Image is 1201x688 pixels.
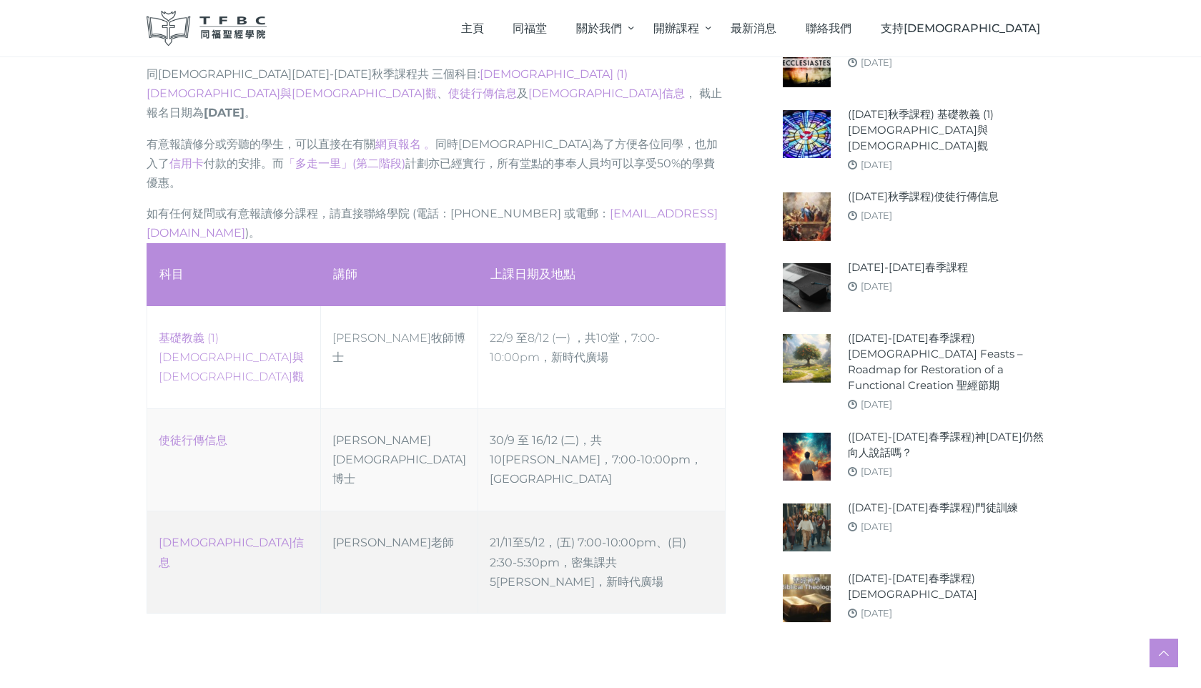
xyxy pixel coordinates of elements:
[783,574,831,622] img: (2024-25年春季課程)聖經神學
[716,7,791,49] a: 最新消息
[861,521,892,532] a: [DATE]
[639,7,716,49] a: 開辦課程
[284,157,405,170] a: 「多走一里」(第二階段)
[783,263,831,311] img: 2024-25年春季課程
[783,39,831,87] img: (2025年秋季課程)傳道書信息
[783,110,831,158] img: (2025年秋季課程) 基礎教義 (1) 聖靈觀與教會觀
[147,204,726,242] p: 如有任何疑問或有意報讀修分課程，請直接聯絡學院 (電話：[PHONE_NUMBER] 或電郵： )。
[861,280,892,292] a: [DATE]
[561,7,638,49] a: 關於我們
[478,306,725,408] td: 22/9 至8/12 (一) ，共10堂，7:00-10:00pm，新時代廣場
[806,21,851,35] span: 聯絡我們
[861,56,892,68] a: [DATE]
[159,536,304,569] a: [DEMOGRAPHIC_DATA]信息
[783,433,831,481] img: (2024-25年春季課程)神今天仍然向人說話嗎？
[320,306,478,408] td: [PERSON_NAME]牧師博士
[848,189,999,205] a: ([DATE]秋季課程)使徒行傳信息
[528,87,685,100] a: [DEMOGRAPHIC_DATA]信息
[791,7,866,49] a: 聯絡我們
[478,408,725,511] td: 30/9 至 16/12 (二)，共10[PERSON_NAME]，7:00-10:00pm，[GEOGRAPHIC_DATA]
[446,7,498,49] a: 主頁
[320,243,478,306] th: 講師
[848,330,1054,393] a: ([DATE]-[DATE]春季課程) [DEMOGRAPHIC_DATA] Feasts – Roadmap for Restoration of a Functional Creation ...
[320,408,478,511] td: [PERSON_NAME][DEMOGRAPHIC_DATA]博士
[861,398,892,410] a: [DATE]
[517,87,685,100] span: 及
[861,466,892,477] a: [DATE]
[783,334,831,382] img: (2024-25年春季課程) Biblical Feasts – Roadmap for Restoration of a Functional Creation 聖經節期
[437,87,517,100] span: 、
[848,571,1054,602] a: ([DATE]-[DATE]春季課程)[DEMOGRAPHIC_DATA]
[375,137,435,151] a: 網頁報名 。
[159,331,304,383] a: ‎基礎教義 (1) [DEMOGRAPHIC_DATA]與[DEMOGRAPHIC_DATA]觀
[848,500,1018,516] a: ([DATE]-[DATE]春季課程)門徒訓練
[147,11,267,46] img: 同福聖經學院 TFBC
[320,511,478,613] td: [PERSON_NAME]老師
[731,21,776,35] span: 最新消息
[448,87,517,100] a: 使徒行傳信息
[861,159,892,170] a: [DATE]
[848,429,1054,461] a: ([DATE]-[DATE]春季課程)神[DATE]仍然向人說話嗎？
[169,157,204,170] a: 信用卡
[1150,639,1178,667] a: Scroll to top
[147,243,321,306] th: 科目
[498,7,562,49] a: 同福堂
[513,21,547,35] span: 同福堂
[783,503,831,551] img: (2024-25年春季課程)門徒訓練
[159,433,227,447] a: 使徒行傳信息
[848,107,1054,154] a: ([DATE]秋季課程) 基礎教義 (1) [DEMOGRAPHIC_DATA]與[DEMOGRAPHIC_DATA]觀
[147,64,726,123] p: 同[DEMOGRAPHIC_DATA][DATE]-[DATE]秋季課程共 三
[204,106,244,119] strong: [DATE]
[881,21,1040,35] span: 支持[DEMOGRAPHIC_DATA]
[783,192,831,240] img: (2025年秋季課程)使徒行傳信息
[147,134,726,193] p: 有意報讀修分或旁聽的學生，可以直接在有關 同時[DEMOGRAPHIC_DATA]為了方便各位同學，也加入了 付款的安排。而 計劃亦已經實行，所有堂點的事奉人員均可以享受50%的學費優惠。
[478,511,725,613] td: 21/11至5/12，(五) 7:00-10:00pm、(日) 2:30-5:30pm，密集課共5[PERSON_NAME]，新時代廣場
[576,21,622,35] span: 關於我們
[478,243,725,306] th: 上課日期及地點
[866,7,1054,49] a: 支持[DEMOGRAPHIC_DATA]
[653,21,699,35] span: 開辦課程
[848,260,968,275] a: [DATE]-[DATE]春季課程
[861,607,892,619] a: [DATE]
[861,210,892,221] a: [DATE]
[461,21,484,35] span: 主頁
